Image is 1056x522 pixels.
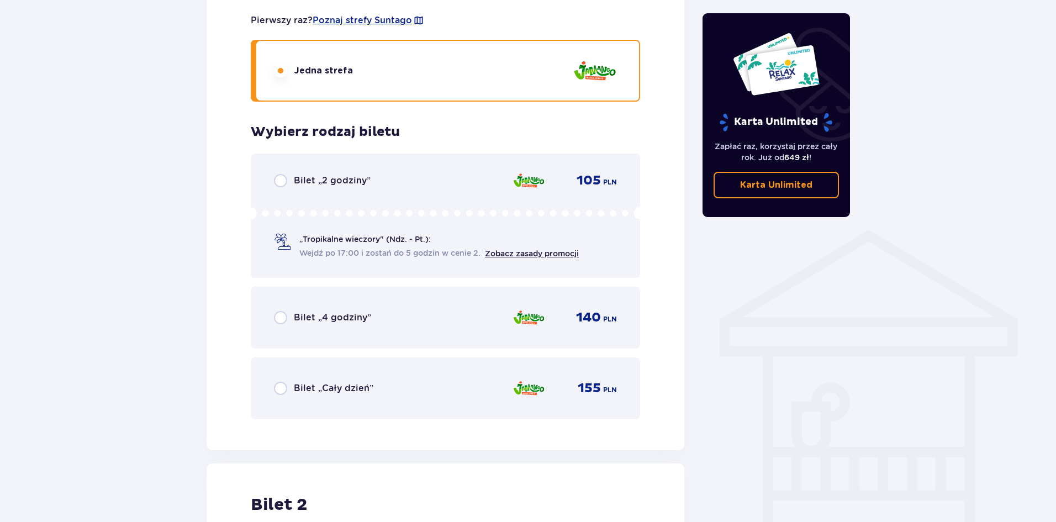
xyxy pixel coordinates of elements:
[603,385,617,395] p: PLN
[603,314,617,324] p: PLN
[740,179,812,191] p: Karta Unlimited
[513,377,545,400] img: zone logo
[294,312,371,324] p: Bilet „4 godziny”
[714,141,839,163] p: Zapłać raz, korzystaj przez cały rok. Już od !
[576,309,601,326] p: 140
[513,306,545,329] img: zone logo
[294,65,353,77] p: Jedna strefa
[719,113,833,132] p: Karta Unlimited
[603,177,617,187] p: PLN
[294,382,373,394] p: Bilet „Cały dzień”
[578,380,601,397] p: 155
[485,249,579,258] a: Zobacz zasady promocji
[251,14,424,27] p: Pierwszy raz?
[299,247,481,259] span: Wejdź po 17:00 i zostań do 5 godzin w cenie 2.
[251,124,400,140] p: Wybierz rodzaj biletu
[513,169,545,192] img: zone logo
[299,234,431,245] p: „Tropikalne wieczory" (Ndz. - Pt.):
[784,153,809,162] span: 649 zł
[313,14,412,27] a: Poznaj strefy Suntago
[714,172,839,198] a: Karta Unlimited
[251,494,307,515] p: Bilet 2
[577,172,601,189] p: 105
[294,175,371,187] p: Bilet „2 godziny”
[573,55,617,87] img: zone logo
